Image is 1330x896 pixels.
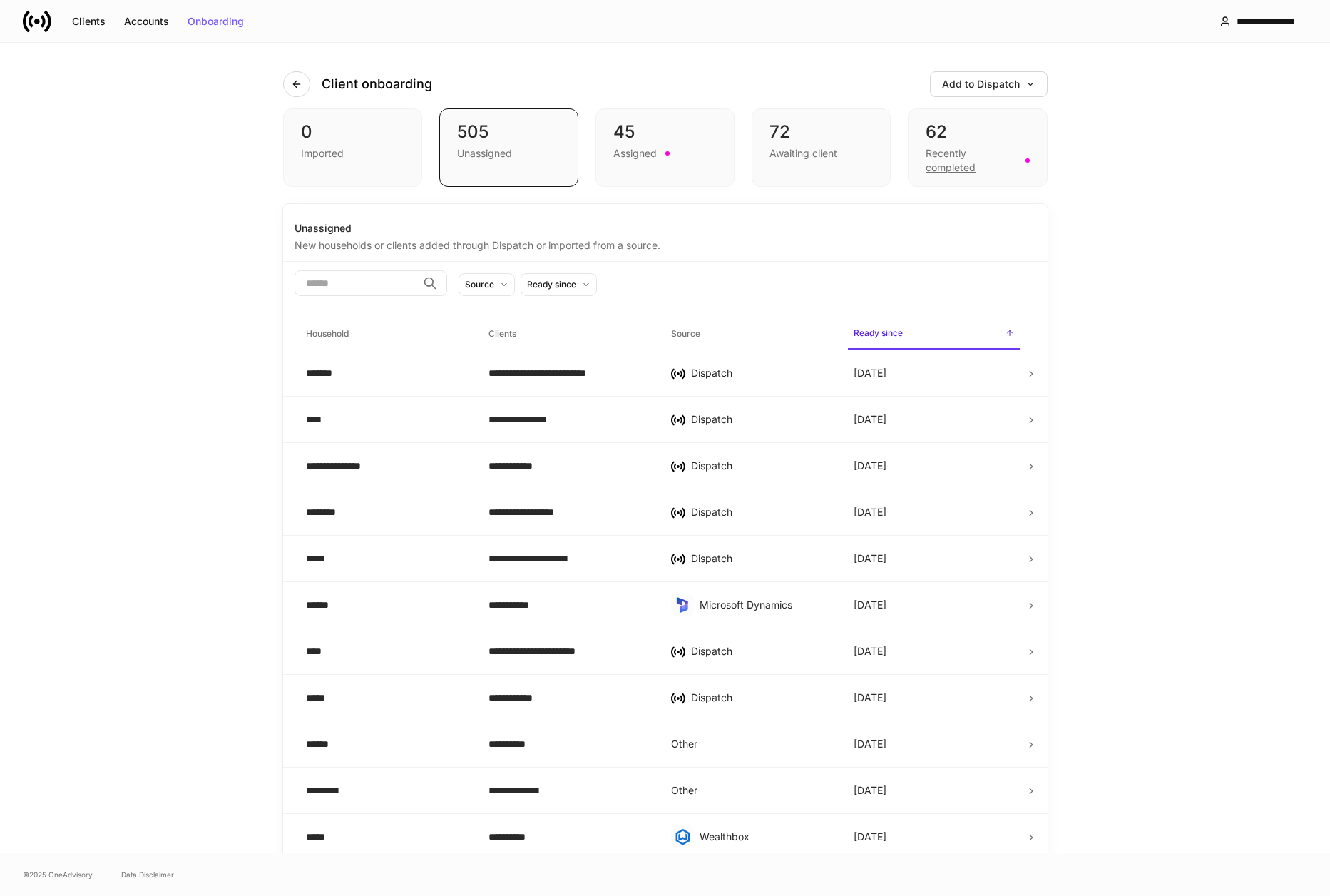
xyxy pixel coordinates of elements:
div: Onboarding [188,16,244,26]
div: Source [465,278,494,291]
div: 505 [457,121,561,143]
button: Onboarding [178,10,253,33]
button: Clients [63,10,115,33]
div: 505Unassigned [439,108,578,187]
div: Dispatch [691,551,831,566]
div: 62 [926,121,1029,143]
div: Accounts [124,16,169,26]
div: 62Recently completed [908,108,1047,187]
p: [DATE] [854,644,886,658]
span: Ready since [848,319,1019,350]
div: 72 [769,121,873,143]
button: Accounts [115,10,178,33]
div: Assigned [613,146,657,161]
div: Dispatch [691,366,831,380]
h6: Household [306,327,349,340]
span: Clients [483,320,654,349]
span: Household [300,320,471,349]
div: Imported [301,146,344,161]
p: [DATE] [854,551,886,566]
span: © 2025 OneAdvisory [23,869,93,880]
p: [DATE] [854,598,886,612]
p: [DATE] [854,691,886,705]
div: Clients [72,16,106,26]
div: Awaiting client [769,146,837,161]
div: Unassigned [295,221,1036,235]
div: Add to Dispatch [942,79,1035,89]
div: 45 [613,121,717,143]
div: Dispatch [691,412,831,427]
div: New households or clients added through Dispatch or imported from a source. [295,235,1036,253]
div: Dispatch [691,505,831,519]
div: 45Assigned [595,108,735,187]
h4: Client onboarding [322,76,432,93]
div: Dispatch [691,691,831,705]
div: 72Awaiting client [752,108,891,187]
div: 0Imported [283,108,422,187]
p: [DATE] [854,505,886,519]
p: [DATE] [854,783,886,798]
div: Wealthbox [700,830,831,844]
button: Add to Dispatch [930,71,1048,97]
div: Microsoft Dynamics [700,598,831,612]
div: Unassigned [457,146,512,161]
div: Recently completed [926,146,1016,175]
p: [DATE] [854,366,886,380]
h6: Source [671,327,700,340]
p: [DATE] [854,459,886,473]
p: [DATE] [854,830,886,844]
td: Other [660,721,842,768]
a: Data Disclaimer [121,869,174,880]
button: Ready since [521,273,597,296]
p: [DATE] [854,412,886,427]
span: Source [665,320,837,349]
td: Other [660,768,842,814]
img: sIOyOZvWb5kUEAwh5D03bPzsWHrUXBSdsWHDhg8Ma8+nBQBvlija69eFAv+snJUCyn8AqO+ElBnIpgMAAAAASUVORK5CYII= [674,596,691,614]
div: Dispatch [691,644,831,658]
div: Dispatch [691,459,831,473]
h6: Ready since [854,326,903,340]
p: [DATE] [854,737,886,751]
div: Ready since [527,278,576,291]
div: 0 [301,121,404,143]
button: Source [459,273,515,296]
h6: Clients [488,327,516,340]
